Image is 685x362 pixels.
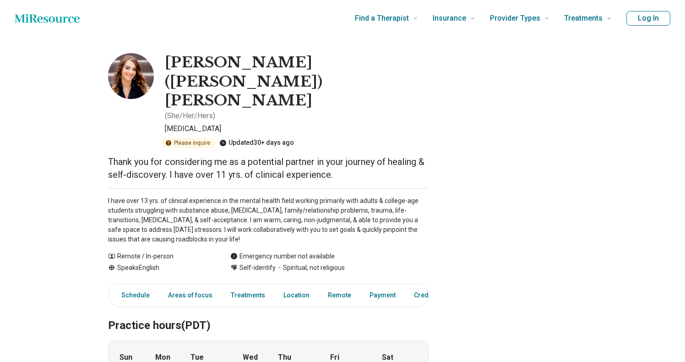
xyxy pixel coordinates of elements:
a: Remote [322,286,357,305]
span: Insurance [433,12,466,25]
span: Find a Therapist [355,12,409,25]
h1: [PERSON_NAME] ([PERSON_NAME]) [PERSON_NAME] [165,53,429,110]
p: ( She/Her/Hers ) [165,110,215,121]
a: Home page [15,9,80,27]
span: Provider Types [490,12,540,25]
img: Aleksandra Marinovic, Psychologist [108,53,154,99]
div: Emergency number not available [230,252,335,261]
div: Remote / In-person [108,252,212,261]
p: I have over 13 yrs. of clinical experience in the mental health field working primarily with adul... [108,196,429,244]
span: Self-identify [239,263,276,273]
span: Spiritual, not religious [276,263,345,273]
div: Speaks English [108,263,212,273]
a: Schedule [110,286,155,305]
div: Please inquire [161,138,216,148]
div: Updated 30+ days ago [219,138,294,148]
p: Thank you for considering me as a potential partner in your journey of healing & self-discovery. ... [108,155,429,181]
a: Treatments [225,286,271,305]
p: [MEDICAL_DATA] [165,123,429,134]
button: Log In [626,11,670,26]
a: Areas of focus [163,286,218,305]
a: Credentials [408,286,454,305]
a: Location [278,286,315,305]
h2: Practice hours (PDT) [108,296,429,334]
span: Treatments [564,12,603,25]
a: Payment [364,286,401,305]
